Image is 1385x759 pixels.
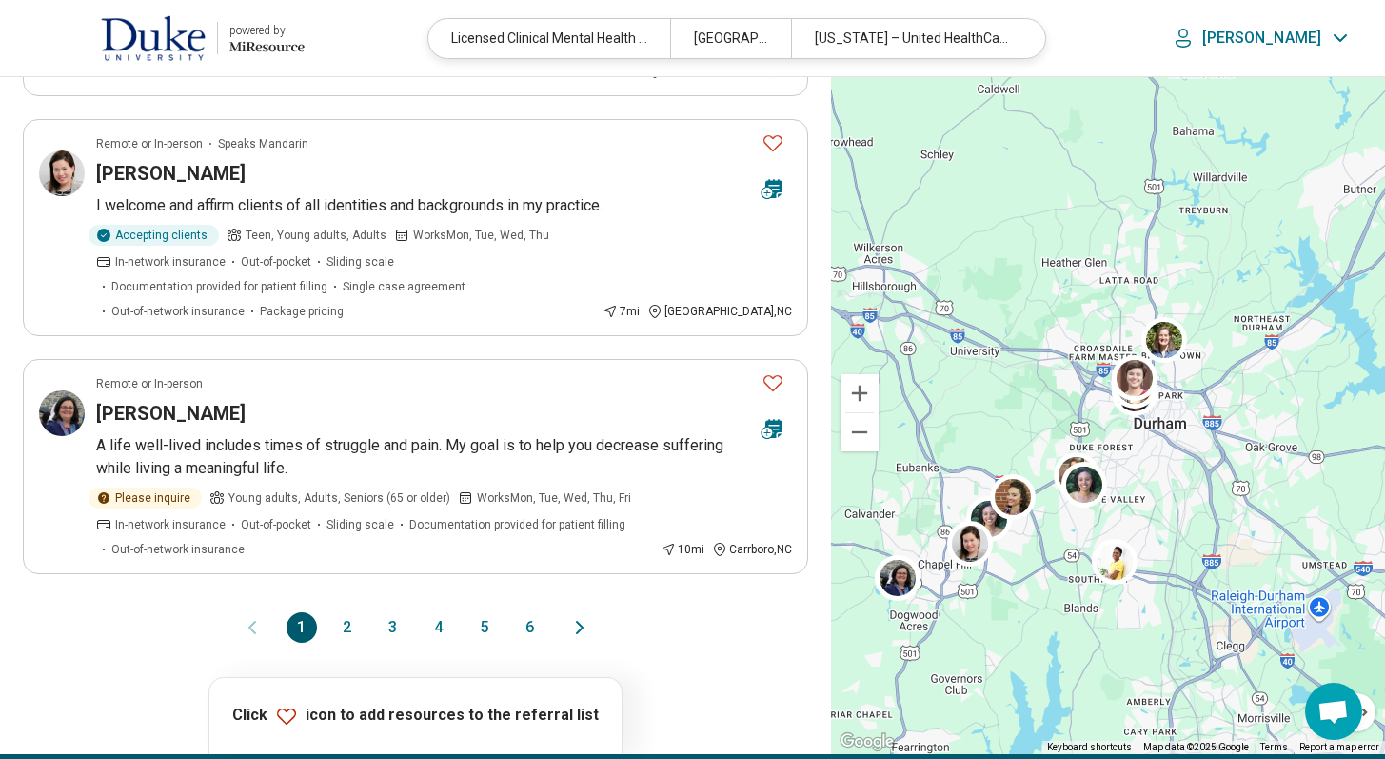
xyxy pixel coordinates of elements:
button: Previous page [241,612,264,643]
span: Young adults, Adults, Seniors (65 or older) [228,489,450,507]
span: Out-of-network insurance [111,303,245,320]
h3: [PERSON_NAME] [96,400,246,427]
span: Speaks Mandarin [218,135,308,152]
span: Package pricing [260,303,344,320]
button: 4 [424,612,454,643]
div: Carrboro , NC [712,541,792,558]
div: [GEOGRAPHIC_DATA], [GEOGRAPHIC_DATA], [GEOGRAPHIC_DATA] [670,19,791,58]
span: Sliding scale [326,516,394,533]
button: 5 [469,612,500,643]
p: Click icon to add resources to the referral list [232,705,599,728]
button: 1 [287,612,317,643]
span: In-network insurance [115,253,226,270]
span: Teen, Young adults, Adults [246,227,386,244]
div: Please inquire [89,488,202,509]
a: Open this area in Google Maps (opens a new window) [836,729,899,754]
div: Open chat [1305,683,1362,740]
a: Duke Universitypowered by [30,15,305,61]
button: Next page [568,612,591,643]
img: Duke University [101,15,206,61]
p: [PERSON_NAME] [1202,29,1321,48]
span: Out-of-pocket [241,253,311,270]
p: Remote or In-person [96,375,203,392]
p: Remote or In-person [96,135,203,152]
span: Documentation provided for patient filling [111,278,327,295]
span: Map data ©2025 Google [1143,742,1249,752]
a: Report a map error [1299,742,1379,752]
div: Licensed Clinical Mental Health Counselor (LCMHC), Licensed Clinical Social Worker (LCSW), [MEDIC... [428,19,670,58]
span: Works Mon, Tue, Wed, Thu, Fri [477,489,631,507]
div: powered by [229,22,305,39]
button: 6 [515,612,545,643]
div: 10 mi [661,541,704,558]
a: Terms (opens in new tab) [1260,742,1288,752]
button: 3 [378,612,408,643]
button: Zoom in [841,374,879,412]
span: Documentation provided for patient filling [409,516,625,533]
div: [GEOGRAPHIC_DATA] , NC [647,303,792,320]
span: In-network insurance [115,516,226,533]
button: Favorite [754,124,792,163]
button: 2 [332,612,363,643]
div: Accepting clients [89,225,219,246]
span: Sliding scale [326,253,394,270]
button: Favorite [754,364,792,403]
img: Google [836,729,899,754]
h3: [PERSON_NAME] [96,160,246,187]
span: Works Mon, Tue, Wed, Thu [413,227,549,244]
button: Keyboard shortcuts [1047,741,1132,754]
div: [US_STATE] – United HealthCare [791,19,1033,58]
button: Map camera controls [1337,693,1375,731]
button: Zoom out [841,413,879,451]
span: Out-of-network insurance [111,541,245,558]
p: A life well-lived includes times of struggle and pain. My goal is to help you decrease suffering ... [96,434,792,480]
span: Single case agreement [343,278,465,295]
div: 7 mi [603,303,640,320]
p: I welcome and affirm clients of all identities and backgrounds in my practice. [96,194,792,217]
span: Out-of-pocket [241,516,311,533]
